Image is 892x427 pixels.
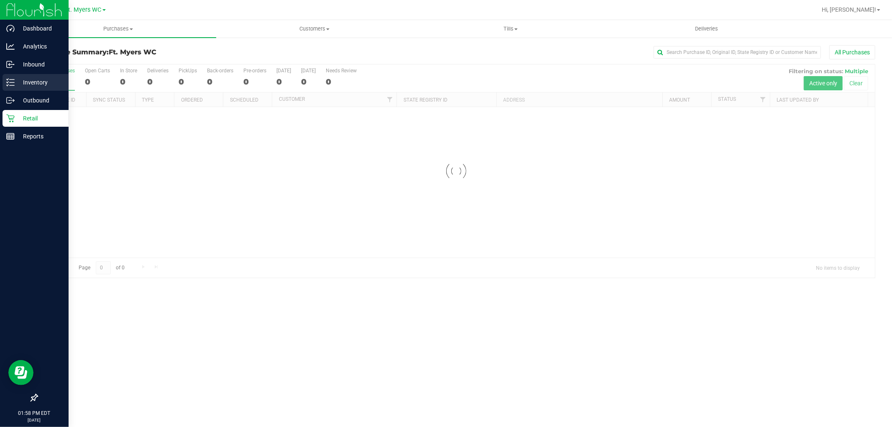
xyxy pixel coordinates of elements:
[217,25,412,33] span: Customers
[15,131,65,141] p: Reports
[109,48,156,56] span: Ft. Myers WC
[6,132,15,141] inline-svg: Reports
[412,20,608,38] a: Tills
[20,25,216,33] span: Purchases
[6,60,15,69] inline-svg: Inbound
[4,417,65,423] p: [DATE]
[6,96,15,105] inline-svg: Outbound
[6,24,15,33] inline-svg: Dashboard
[654,46,821,59] input: Search Purchase ID, Original ID, State Registry ID or Customer Name...
[15,59,65,69] p: Inbound
[8,360,33,385] iframe: Resource center
[6,114,15,123] inline-svg: Retail
[65,6,102,13] span: Ft. Myers WC
[6,78,15,87] inline-svg: Inventory
[413,25,608,33] span: Tills
[4,409,65,417] p: 01:58 PM EDT
[15,23,65,33] p: Dashboard
[216,20,412,38] a: Customers
[684,25,729,33] span: Deliveries
[15,95,65,105] p: Outbound
[15,77,65,87] p: Inventory
[15,41,65,51] p: Analytics
[20,20,216,38] a: Purchases
[6,42,15,51] inline-svg: Analytics
[15,113,65,123] p: Retail
[608,20,805,38] a: Deliveries
[822,6,876,13] span: Hi, [PERSON_NAME]!
[829,45,875,59] button: All Purchases
[37,49,316,56] h3: Purchase Summary:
